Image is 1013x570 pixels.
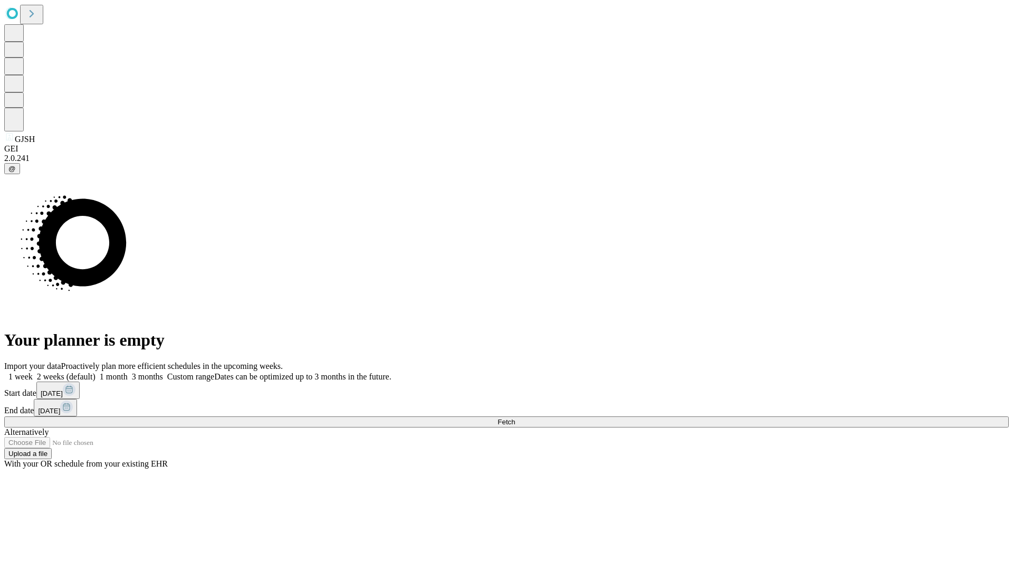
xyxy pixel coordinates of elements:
span: [DATE] [38,407,60,415]
span: Alternatively [4,427,49,436]
span: Proactively plan more efficient schedules in the upcoming weeks. [61,362,283,370]
button: [DATE] [34,399,77,416]
span: GJSH [15,135,35,144]
span: @ [8,165,16,173]
span: Import your data [4,362,61,370]
span: With your OR schedule from your existing EHR [4,459,168,468]
span: [DATE] [41,389,63,397]
span: 1 week [8,372,33,381]
h1: Your planner is empty [4,330,1009,350]
button: Upload a file [4,448,52,459]
div: 2.0.241 [4,154,1009,163]
span: 3 months [132,372,163,381]
div: End date [4,399,1009,416]
span: Fetch [498,418,515,426]
span: 1 month [100,372,128,381]
div: GEI [4,144,1009,154]
div: Start date [4,382,1009,399]
button: [DATE] [36,382,80,399]
span: 2 weeks (default) [37,372,95,381]
span: Custom range [167,372,214,381]
span: Dates can be optimized up to 3 months in the future. [214,372,391,381]
button: Fetch [4,416,1009,427]
button: @ [4,163,20,174]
